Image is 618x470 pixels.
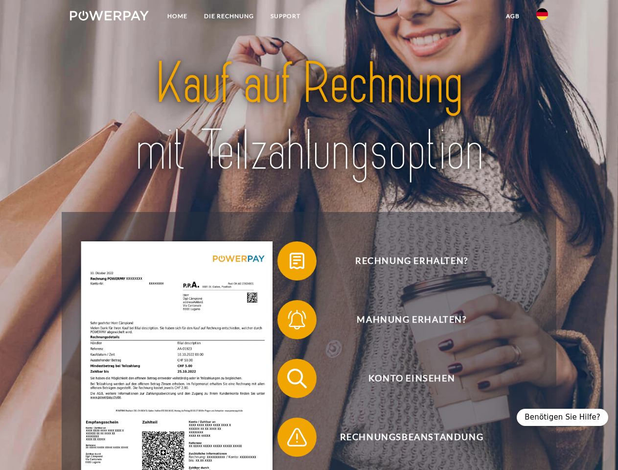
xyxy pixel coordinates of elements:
span: Rechnungsbeanstandung [292,418,531,457]
img: de [536,8,548,20]
span: Rechnung erhalten? [292,241,531,281]
button: Rechnungsbeanstandung [277,418,532,457]
img: qb_search.svg [285,366,309,391]
img: title-powerpay_de.svg [93,47,525,188]
a: Home [159,7,196,25]
img: qb_bill.svg [285,249,309,273]
iframe: Button to launch messaging window [579,431,610,462]
img: qb_bell.svg [285,307,309,332]
span: Konto einsehen [292,359,531,398]
button: Konto einsehen [277,359,532,398]
a: agb [498,7,528,25]
img: logo-powerpay-white.svg [70,11,149,21]
button: Mahnung erhalten? [277,300,532,339]
button: Rechnung erhalten? [277,241,532,281]
a: DIE RECHNUNG [196,7,262,25]
div: Benötigen Sie Hilfe? [517,409,608,426]
a: SUPPORT [262,7,309,25]
span: Mahnung erhalten? [292,300,531,339]
img: qb_warning.svg [285,425,309,449]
